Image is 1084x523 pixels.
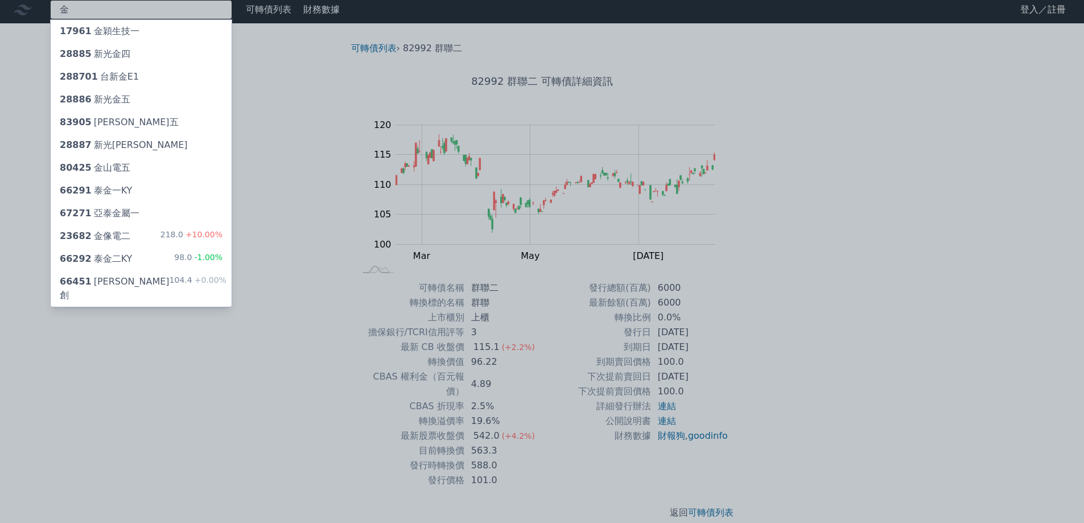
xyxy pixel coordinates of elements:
[60,71,98,82] span: 288701
[174,252,222,266] div: 98.0
[60,229,130,243] div: 金像電二
[60,253,92,264] span: 66292
[51,111,232,134] a: 83905[PERSON_NAME]五
[60,93,130,106] div: 新光金五
[51,65,232,88] a: 288701台新金E1
[60,230,92,241] span: 23682
[192,275,226,285] span: +0.00%
[60,184,132,197] div: 泰金一KY
[60,161,130,175] div: 金山電五
[170,275,226,302] div: 104.4
[51,225,232,248] a: 23682金像電二 218.0+10.00%
[51,270,232,307] a: 66451[PERSON_NAME]創 104.4+0.00%
[60,252,132,266] div: 泰金二KY
[60,138,188,152] div: 新光[PERSON_NAME]
[51,179,232,202] a: 66291泰金一KY
[60,24,139,38] div: 金穎生技一
[60,94,92,105] span: 28886
[160,229,222,243] div: 218.0
[51,43,232,65] a: 28885新光金四
[60,185,92,196] span: 66291
[60,207,139,220] div: 亞泰金屬一
[60,162,92,173] span: 80425
[183,230,222,239] span: +10.00%
[60,47,130,61] div: 新光金四
[60,70,139,84] div: 台新金E1
[51,134,232,157] a: 28887新光[PERSON_NAME]
[60,48,92,59] span: 28885
[60,208,92,219] span: 67271
[60,276,92,287] span: 66451
[192,253,222,262] span: -1.00%
[51,88,232,111] a: 28886新光金五
[60,116,179,129] div: [PERSON_NAME]五
[51,248,232,270] a: 66292泰金二KY 98.0-1.00%
[51,20,232,43] a: 17961金穎生技一
[51,202,232,225] a: 67271亞泰金屬一
[60,275,170,302] div: [PERSON_NAME]創
[60,139,92,150] span: 28887
[60,117,92,127] span: 83905
[60,26,92,36] span: 17961
[51,157,232,179] a: 80425金山電五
